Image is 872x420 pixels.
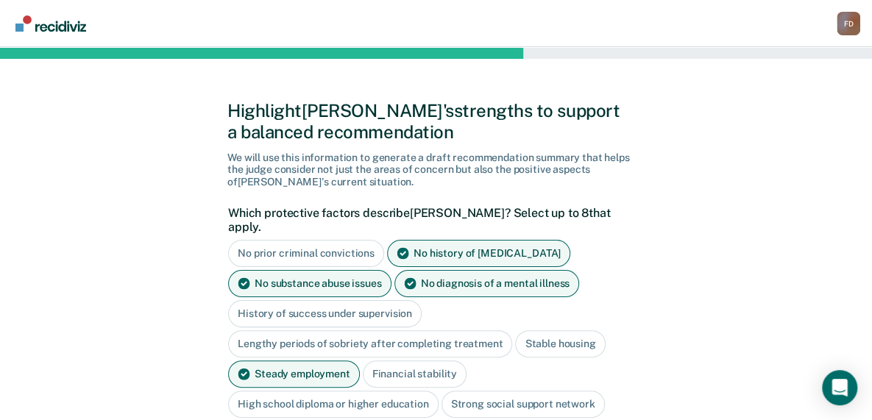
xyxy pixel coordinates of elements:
div: No substance abuse issues [228,270,391,297]
div: No history of [MEDICAL_DATA] [387,240,570,267]
div: Financial stability [363,360,467,388]
div: Open Intercom Messenger [822,370,857,405]
div: We will use this information to generate a draft recommendation summary that helps the judge cons... [227,152,645,188]
div: High school diploma or higher education [228,391,439,418]
button: Profile dropdown button [837,12,860,35]
div: Strong social support network [442,391,605,418]
div: History of success under supervision [228,300,422,327]
img: Recidiviz [15,15,86,32]
div: No diagnosis of a mental illness [394,270,580,297]
div: F D [837,12,860,35]
label: Which protective factors describe [PERSON_NAME] ? Select up to 8 that apply. [228,206,637,234]
div: No prior criminal convictions [228,240,384,267]
div: Stable housing [515,330,605,357]
div: Steady employment [228,360,360,388]
div: Lengthy periods of sobriety after completing treatment [228,330,512,357]
div: Highlight [PERSON_NAME]'s strengths to support a balanced recommendation [227,100,645,143]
